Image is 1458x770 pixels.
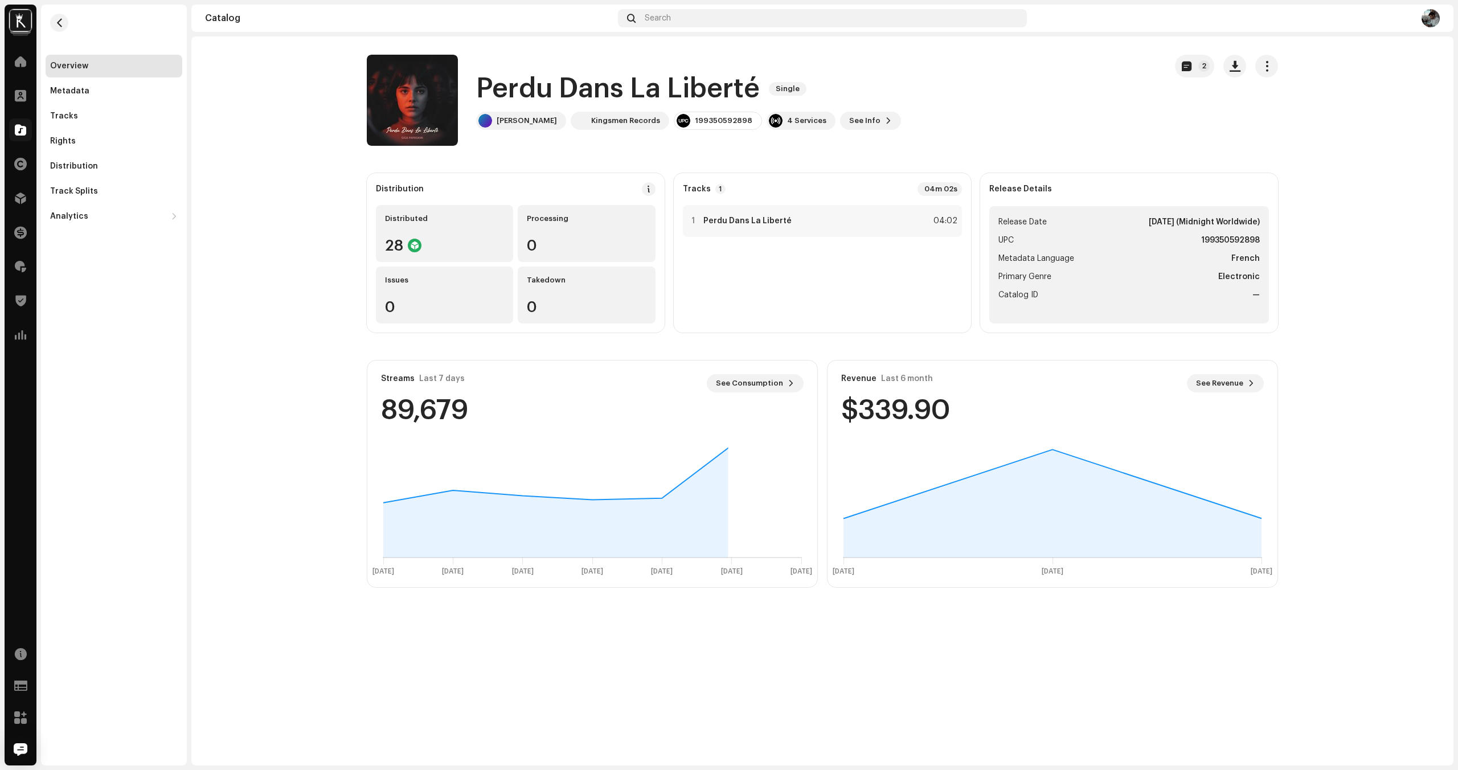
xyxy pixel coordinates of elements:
[998,234,1014,247] span: UPC
[527,276,646,285] div: Takedown
[385,214,504,223] div: Distributed
[46,205,182,228] re-m-nav-dropdown: Analytics
[527,214,646,223] div: Processing
[998,270,1051,284] span: Primary Genre
[205,14,613,23] div: Catalog
[1175,55,1214,77] button: 2
[791,568,812,575] text: [DATE]
[50,212,88,221] div: Analytics
[998,288,1038,302] span: Catalog ID
[497,116,557,125] div: [PERSON_NAME]
[645,14,671,23] span: Search
[50,62,88,71] div: Overview
[998,252,1074,265] span: Metadata Language
[385,276,504,285] div: Issues
[1231,252,1260,265] strong: French
[715,184,726,194] p-badge: 1
[46,105,182,128] re-m-nav-item: Tracks
[1201,234,1260,247] strong: 199350592898
[1422,9,1440,27] img: e7e1c77d-7ac2-4e23-a9aa-5e1bb7bb2ada
[721,568,743,575] text: [DATE]
[787,116,826,125] div: 4 Services
[683,185,711,194] strong: Tracks
[512,568,534,575] text: [DATE]
[46,55,182,77] re-m-nav-item: Overview
[703,216,792,226] strong: Perdu Dans La Liberté
[651,568,673,575] text: [DATE]
[9,9,32,32] img: e9e70cf3-c49a-424f-98c5-fab0222053be
[419,374,465,383] div: Last 7 days
[591,116,660,125] div: Kingsmen Records
[7,736,34,763] div: Open Intercom Messenger
[46,80,182,103] re-m-nav-item: Metadata
[716,372,783,395] span: See Consumption
[840,112,901,130] button: See Info
[46,180,182,203] re-m-nav-item: Track Splits
[1252,288,1260,302] strong: —
[881,374,933,383] div: Last 6 month
[695,116,752,125] div: 199350592898
[476,71,760,107] h1: Perdu Dans La Liberté
[707,374,804,392] button: See Consumption
[932,214,957,228] div: 04:02
[1198,60,1210,72] p-badge: 2
[46,155,182,178] re-m-nav-item: Distribution
[918,182,962,196] div: 04m 02s
[841,374,877,383] div: Revenue
[1218,270,1260,284] strong: Electronic
[376,185,424,194] div: Distribution
[581,568,603,575] text: [DATE]
[372,568,394,575] text: [DATE]
[50,112,78,121] div: Tracks
[769,82,806,96] span: Single
[50,137,76,146] div: Rights
[1196,372,1243,395] span: See Revenue
[833,568,854,575] text: [DATE]
[998,215,1047,229] span: Release Date
[1149,215,1260,229] strong: [DATE] (Midnight Worldwide)
[1187,374,1264,392] button: See Revenue
[442,568,464,575] text: [DATE]
[573,114,587,128] img: 95a75d4c-b0d0-42bb-8664-be424f5e1ae7
[46,130,182,153] re-m-nav-item: Rights
[50,187,98,196] div: Track Splits
[849,109,880,132] span: See Info
[989,185,1052,194] strong: Release Details
[1251,568,1272,575] text: [DATE]
[381,374,415,383] div: Streams
[50,162,98,171] div: Distribution
[50,87,89,96] div: Metadata
[1042,568,1063,575] text: [DATE]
